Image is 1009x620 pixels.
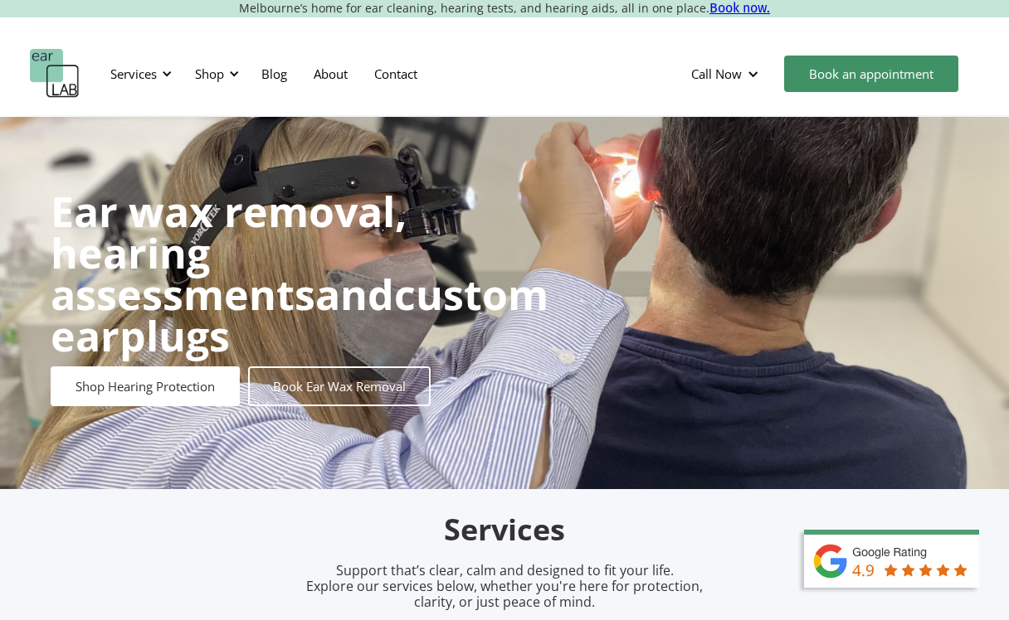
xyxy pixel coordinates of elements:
[691,65,742,82] div: Call Now
[30,49,80,99] a: home
[185,49,244,99] div: Shop
[678,49,776,99] div: Call Now
[248,366,431,406] a: Book Ear Wax Removal
[51,191,548,356] h1: and
[784,56,958,92] a: Book an appointment
[51,266,548,364] strong: custom earplugs
[285,563,724,611] p: Support that’s clear, calm and designed to fit your life. Explore our services below, whether you...
[115,511,894,550] h2: Services
[110,65,157,82] div: Services
[300,50,361,98] a: About
[361,50,431,98] a: Contact
[51,183,407,322] strong: Ear wax removal, hearing assessments
[195,65,224,82] div: Shop
[51,366,240,406] a: Shop Hearing Protection
[100,49,177,99] div: Services
[248,50,300,98] a: Blog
